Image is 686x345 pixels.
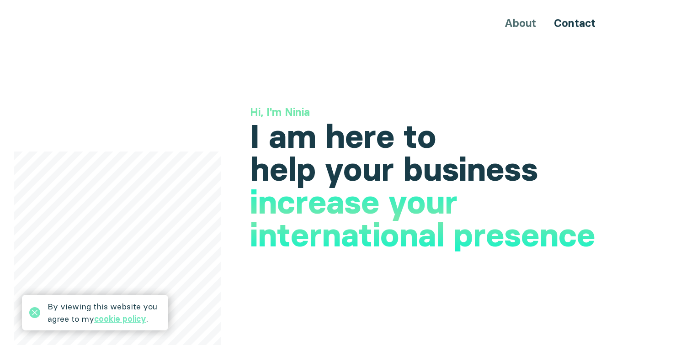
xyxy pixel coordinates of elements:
a: cookie policy [94,314,146,324]
h1: increase your international presence [250,186,610,251]
a: Contact [554,16,596,30]
h3: Hi, I'm Ninia [250,105,610,120]
div: By viewing this website you agree to my . [48,300,161,325]
h1: I am here to help your business [250,120,610,186]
